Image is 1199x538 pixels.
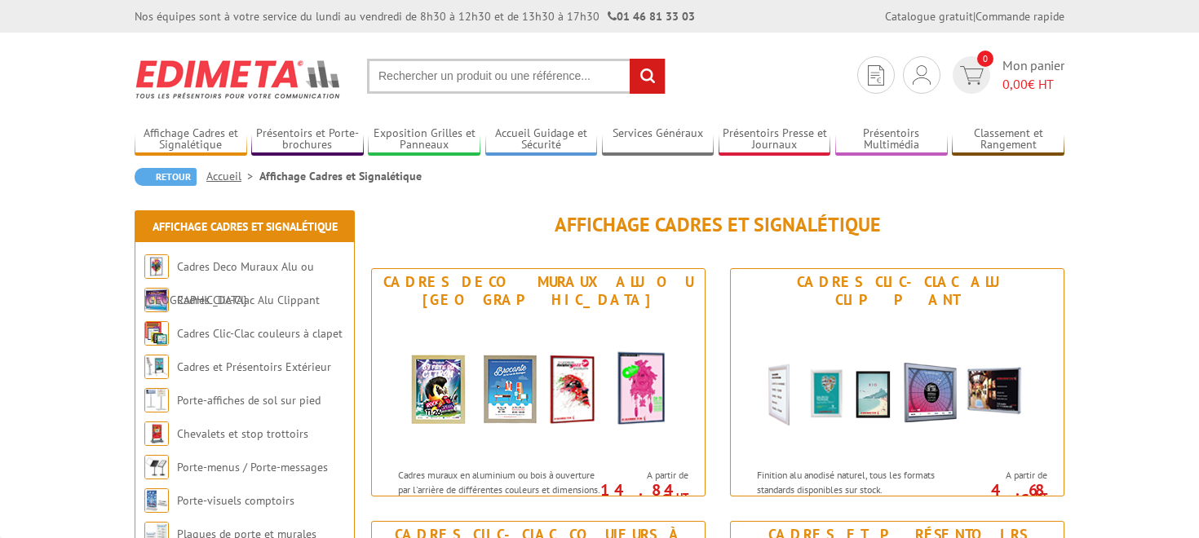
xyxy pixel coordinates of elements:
[956,485,1047,505] p: 4.68 €
[144,355,169,379] img: Cadres et Présentoirs Extérieur
[144,388,169,412] img: Porte-affiches de sol sur pied
[1002,56,1064,94] span: Mon panier
[144,259,314,307] a: Cadres Deco Muraux Alu ou [GEOGRAPHIC_DATA]
[1002,75,1064,94] span: € HT
[746,313,1048,460] img: Cadres Clic-Clac Alu Clippant
[835,126,948,153] a: Présentoirs Multimédia
[135,168,197,186] a: Retour
[376,273,701,309] div: Cadres Deco Muraux Alu ou [GEOGRAPHIC_DATA]
[676,490,688,504] sup: HT
[251,126,364,153] a: Présentoirs et Porte-brochures
[757,468,959,496] p: Finition alu anodisé naturel, tous les formats standards disponibles sur stock.
[960,66,984,85] img: devis rapide
[605,469,688,482] span: A partir de
[144,321,169,346] img: Cadres Clic-Clac couleurs à clapet
[144,488,169,513] img: Porte-visuels comptoirs
[371,214,1064,236] h1: Affichage Cadres et Signalétique
[387,313,689,460] img: Cadres Deco Muraux Alu ou Bois
[964,469,1047,482] span: A partir de
[885,8,1064,24] div: |
[630,59,665,94] input: rechercher
[1035,490,1047,504] sup: HT
[913,65,931,85] img: devis rapide
[177,359,331,374] a: Cadres et Présentoirs Extérieur
[976,9,1064,24] a: Commande rapide
[144,421,169,446] img: Chevalets et stop trottoirs
[1002,76,1028,92] span: 0,00
[977,51,993,67] span: 0
[144,455,169,479] img: Porte-menus / Porte-messages
[730,268,1064,496] a: Cadres Clic-Clac Alu Clippant Cadres Clic-Clac Alu Clippant Finition alu anodisé naturel, tous le...
[135,126,247,153] a: Affichage Cadres et Signalétique
[259,168,422,184] li: Affichage Cadres et Signalétique
[597,485,688,505] p: 14.84 €
[949,56,1064,94] a: devis rapide 0 Mon panier 0,00€ HT
[398,468,600,524] p: Cadres muraux en aluminium ou bois à ouverture par l'arrière de différentes couleurs et dimension...
[177,393,321,408] a: Porte-affiches de sol sur pied
[135,49,343,109] img: Edimeta
[368,126,480,153] a: Exposition Grilles et Panneaux
[608,9,695,24] strong: 01 46 81 33 03
[485,126,598,153] a: Accueil Guidage et Sécurité
[144,254,169,279] img: Cadres Deco Muraux Alu ou Bois
[371,268,706,496] a: Cadres Deco Muraux Alu ou [GEOGRAPHIC_DATA] Cadres Deco Muraux Alu ou Bois Cadres muraux en alumi...
[868,65,884,86] img: devis rapide
[177,426,308,441] a: Chevalets et stop trottoirs
[177,493,294,508] a: Porte-visuels comptoirs
[206,169,259,183] a: Accueil
[602,126,715,153] a: Services Généraux
[952,126,1064,153] a: Classement et Rangement
[177,460,328,474] a: Porte-menus / Porte-messages
[135,8,695,24] div: Nos équipes sont à votre service du lundi au vendredi de 8h30 à 12h30 et de 13h30 à 17h30
[177,326,343,341] a: Cadres Clic-Clac couleurs à clapet
[735,273,1060,309] div: Cadres Clic-Clac Alu Clippant
[885,9,973,24] a: Catalogue gratuit
[719,126,831,153] a: Présentoirs Presse et Journaux
[367,59,666,94] input: Rechercher un produit ou une référence...
[153,219,338,234] a: Affichage Cadres et Signalétique
[177,293,320,307] a: Cadres Clic-Clac Alu Clippant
